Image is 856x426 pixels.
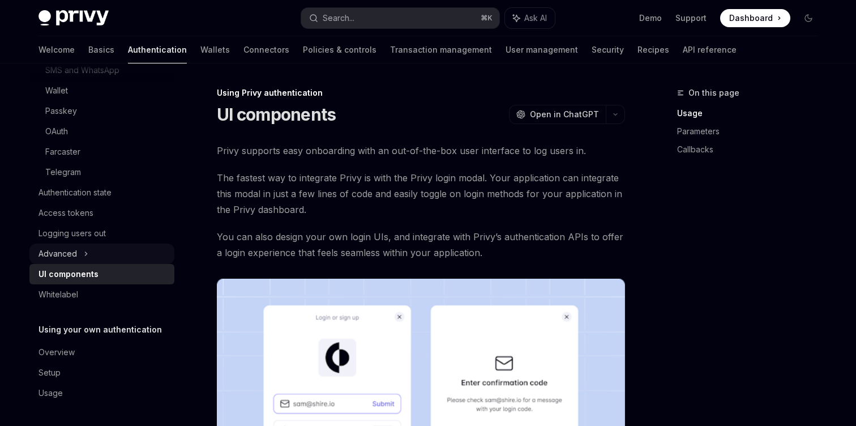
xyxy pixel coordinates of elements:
a: Demo [639,12,662,24]
div: Passkey [45,104,77,118]
a: Usage [677,104,827,122]
div: Setup [38,366,61,380]
div: Farcaster [45,145,80,159]
a: API reference [683,36,737,63]
a: Dashboard [720,9,790,27]
a: Basics [88,36,114,63]
a: Wallet [29,80,174,101]
span: Open in ChatGPT [530,109,599,120]
a: Telegram [29,162,174,182]
div: Overview [38,346,75,359]
div: Authentication state [38,186,112,199]
div: UI components [38,267,99,281]
a: Farcaster [29,142,174,162]
a: User management [506,36,578,63]
a: Transaction management [390,36,492,63]
a: Security [592,36,624,63]
div: Access tokens [38,206,93,220]
a: Recipes [637,36,669,63]
div: Using Privy authentication [217,87,625,99]
a: Overview [29,342,174,363]
span: Ask AI [524,12,547,24]
div: Usage [38,386,63,400]
span: You can also design your own login UIs, and integrate with Privy’s authentication APIs to offer a... [217,229,625,261]
div: Telegram [45,165,81,179]
a: Policies & controls [303,36,376,63]
div: Whitelabel [38,288,78,301]
a: Authentication [128,36,187,63]
a: Usage [29,383,174,403]
span: On this page [688,86,739,100]
a: Welcome [38,36,75,63]
h5: Using your own authentication [38,323,162,336]
h1: UI components [217,104,336,125]
a: Access tokens [29,203,174,223]
a: Whitelabel [29,284,174,305]
img: dark logo [38,10,109,26]
a: Connectors [243,36,289,63]
button: Toggle dark mode [799,9,818,27]
a: Setup [29,363,174,383]
a: UI components [29,264,174,284]
a: OAuth [29,121,174,142]
div: OAuth [45,125,68,138]
span: Dashboard [729,12,773,24]
a: Callbacks [677,140,827,159]
div: Advanced [38,247,77,261]
button: Open in ChatGPT [509,105,606,124]
a: Parameters [677,122,827,140]
button: Search...⌘K [301,8,499,28]
span: ⌘ K [481,14,493,23]
a: Wallets [200,36,230,63]
a: Passkey [29,101,174,121]
a: Logging users out [29,223,174,244]
div: Search... [323,11,354,25]
a: Authentication state [29,182,174,203]
div: Logging users out [38,227,106,240]
div: Wallet [45,84,68,97]
span: The fastest way to integrate Privy is with the Privy login modal. Your application can integrate ... [217,170,625,218]
button: Ask AI [505,8,555,28]
span: Privy supports easy onboarding with an out-of-the-box user interface to log users in. [217,143,625,159]
a: Support [675,12,707,24]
